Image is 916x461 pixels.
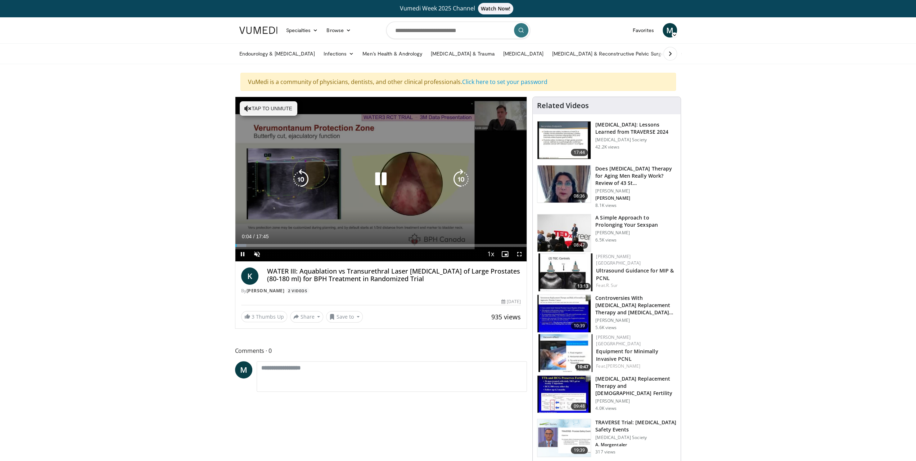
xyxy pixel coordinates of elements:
a: Endourology & [MEDICAL_DATA] [235,46,319,61]
a: M [235,361,252,378]
a: Men’s Health & Andrology [358,46,427,61]
a: 08:36 Does [MEDICAL_DATA] Therapy for Aging Men Really Work? Review of 43 St… [PERSON_NAME] [PERS... [537,165,676,208]
div: Feat. [596,282,675,289]
p: [PERSON_NAME] [595,195,676,201]
h3: [MEDICAL_DATA]: Lessons Learned from TRAVERSE 2024 [595,121,676,136]
a: [MEDICAL_DATA] [499,46,548,61]
span: 08:47 [571,241,588,249]
img: 9812f22f-d817-4923-ae6c-a42f6b8f1c21.png.150x105_q85_crop-smart_upscale.png [537,419,591,457]
a: 10:39 Controversies With [MEDICAL_DATA] Replacement Therapy and [MEDICAL_DATA] Can… [PERSON_NAME]... [537,294,676,333]
a: 08:47 A Simple Approach to Prolonging Your Sexspan [PERSON_NAME] 6.5K views [537,214,676,252]
h3: Controversies With [MEDICAL_DATA] Replacement Therapy and [MEDICAL_DATA] Can… [595,294,676,316]
p: [MEDICAL_DATA] Society [595,435,676,440]
span: 19:39 [571,447,588,454]
span: 09:48 [571,403,588,410]
button: Enable picture-in-picture mode [498,247,512,261]
span: Watch Now! [478,3,514,14]
a: 2 Videos [286,288,310,294]
a: [PERSON_NAME] [GEOGRAPHIC_DATA] [596,334,641,347]
span: 0:04 [242,234,252,239]
a: 09:48 [MEDICAL_DATA] Replacement Therapy and [DEMOGRAPHIC_DATA] Fertility [PERSON_NAME] 4.0K views [537,375,676,413]
span: 13:13 [575,283,591,289]
button: Pause [235,247,250,261]
a: [PERSON_NAME] [247,288,285,294]
p: 8.1K views [595,203,617,208]
input: Search topics, interventions [386,22,530,39]
img: 58e29ddd-d015-4cd9-bf96-f28e303b730c.150x105_q85_crop-smart_upscale.jpg [537,376,591,413]
a: Browse [322,23,355,37]
p: [PERSON_NAME] [595,230,676,236]
span: 08:36 [571,192,588,200]
p: 42.2K views [595,144,619,150]
p: 5.6K views [595,325,617,331]
a: R. Sur [606,282,618,288]
a: 19:39 TRAVERSE Trial: [MEDICAL_DATA] Safety Events [MEDICAL_DATA] Society A. Morgentaler 317 views [537,419,676,457]
div: [DATE] [501,298,521,305]
span: 3 [252,313,254,320]
button: Share [290,311,324,323]
a: Infections [319,46,358,61]
span: 17:44 [571,149,588,156]
p: [PERSON_NAME] [595,318,676,323]
span: 10:39 [571,322,588,329]
span: 17:45 [256,234,269,239]
a: 10:47 [538,334,592,372]
span: Comments 0 [235,346,527,355]
a: 17:44 [MEDICAL_DATA]: Lessons Learned from TRAVERSE 2024 [MEDICAL_DATA] Society 42.2K views [537,121,676,159]
p: [PERSON_NAME] [595,398,676,404]
p: 6.5K views [595,237,617,243]
div: Progress Bar [235,244,527,247]
h3: TRAVERSE Trial: [MEDICAL_DATA] Safety Events [595,419,676,433]
h4: Related Videos [537,101,589,110]
span: / [253,234,255,239]
div: VuMedi is a community of physicians, dentists, and other clinical professionals. [240,73,676,91]
h3: A Simple Approach to Prolonging Your Sexspan [595,214,676,229]
a: K [241,267,258,285]
a: Ultrasound Guidance for MIP & PCNL [596,267,674,282]
button: Fullscreen [512,247,527,261]
h3: [MEDICAL_DATA] Replacement Therapy and [DEMOGRAPHIC_DATA] Fertility [595,375,676,397]
button: Unmute [250,247,264,261]
a: [PERSON_NAME] [GEOGRAPHIC_DATA] [596,253,641,266]
button: Tap to unmute [240,101,297,116]
img: 4d4bce34-7cbb-4531-8d0c-5308a71d9d6c.150x105_q85_crop-smart_upscale.jpg [537,165,591,203]
p: [PERSON_NAME] [595,188,676,194]
button: Playback Rate [483,247,498,261]
video-js: Video Player [235,97,527,262]
div: Feat. [596,363,675,369]
span: 10:47 [575,364,591,370]
img: ae74b246-eda0-4548-a041-8444a00e0b2d.150x105_q85_crop-smart_upscale.jpg [538,253,592,291]
button: Save to [326,311,363,323]
p: A. Morgentaler [595,442,676,448]
img: 418933e4-fe1c-4c2e-be56-3ce3ec8efa3b.150x105_q85_crop-smart_upscale.jpg [537,295,591,332]
a: Equipment for Minimally Invasive PCNL [596,348,658,362]
img: c4bd4661-e278-4c34-863c-57c104f39734.150x105_q85_crop-smart_upscale.jpg [537,214,591,252]
a: [MEDICAL_DATA] & Reconstructive Pelvic Surgery [548,46,673,61]
a: 13:13 [538,253,592,291]
a: Click here to set your password [462,78,547,86]
div: By [241,288,521,294]
h4: WATER III: Aquablation vs Transurethral Laser [MEDICAL_DATA] of Large Prostates (80-180 ml) for B... [267,267,521,283]
a: [MEDICAL_DATA] & Trauma [427,46,499,61]
span: 935 views [491,312,521,321]
img: VuMedi Logo [239,27,277,34]
p: [MEDICAL_DATA] Society [595,137,676,143]
a: Specialties [282,23,322,37]
a: [PERSON_NAME] [606,363,640,369]
a: Favorites [628,23,658,37]
p: 317 views [595,449,615,455]
h3: Does [MEDICAL_DATA] Therapy for Aging Men Really Work? Review of 43 St… [595,165,676,187]
a: 3 Thumbs Up [241,311,287,322]
a: M [663,23,677,37]
p: 4.0K views [595,405,617,411]
img: 1317c62a-2f0d-4360-bee0-b1bff80fed3c.150x105_q85_crop-smart_upscale.jpg [537,121,591,159]
img: 57193a21-700a-4103-8163-b4069ca57589.150x105_q85_crop-smart_upscale.jpg [538,334,592,372]
a: Vumedi Week 2025 ChannelWatch Now! [240,3,676,14]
